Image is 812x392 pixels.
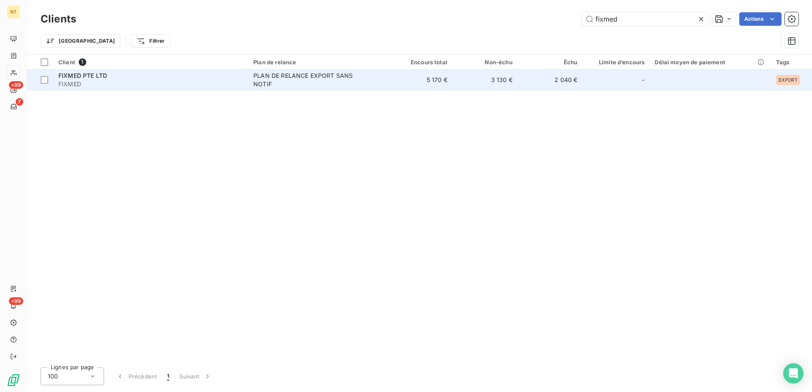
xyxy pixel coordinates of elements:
[111,367,162,385] button: Précédent
[642,76,645,84] span: -
[58,59,75,66] span: Client
[58,72,107,79] span: FIXMED PTE LTD
[41,34,121,48] button: [GEOGRAPHIC_DATA]
[523,59,578,66] div: Échu
[58,80,243,88] span: FIXMED
[387,70,453,90] td: 5 170 €
[174,367,217,385] button: Suivant
[453,70,518,90] td: 3 130 €
[776,59,807,66] div: Tags
[458,59,513,66] div: Non-échu
[655,59,765,66] div: Délai moyen de paiement
[162,367,174,385] button: 1
[739,12,782,26] button: Actions
[7,373,20,387] img: Logo LeanPay
[9,81,23,89] span: +99
[7,5,20,19] div: NT
[392,59,447,66] div: Encours total
[79,58,86,66] span: 1
[41,11,76,27] h3: Clients
[48,372,58,381] span: 100
[253,71,359,88] div: PLAN DE RELANCE EXPORT SANS NOTIF
[779,77,798,82] span: EXPORT
[518,70,583,90] td: 2 040 €
[253,59,382,66] div: Plan de relance
[587,59,645,66] div: Limite d’encours
[783,363,804,384] div: Open Intercom Messenger
[167,372,169,381] span: 1
[131,34,170,48] button: Filtrer
[16,98,23,106] span: 7
[582,12,709,26] input: Rechercher
[9,297,23,305] span: +99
